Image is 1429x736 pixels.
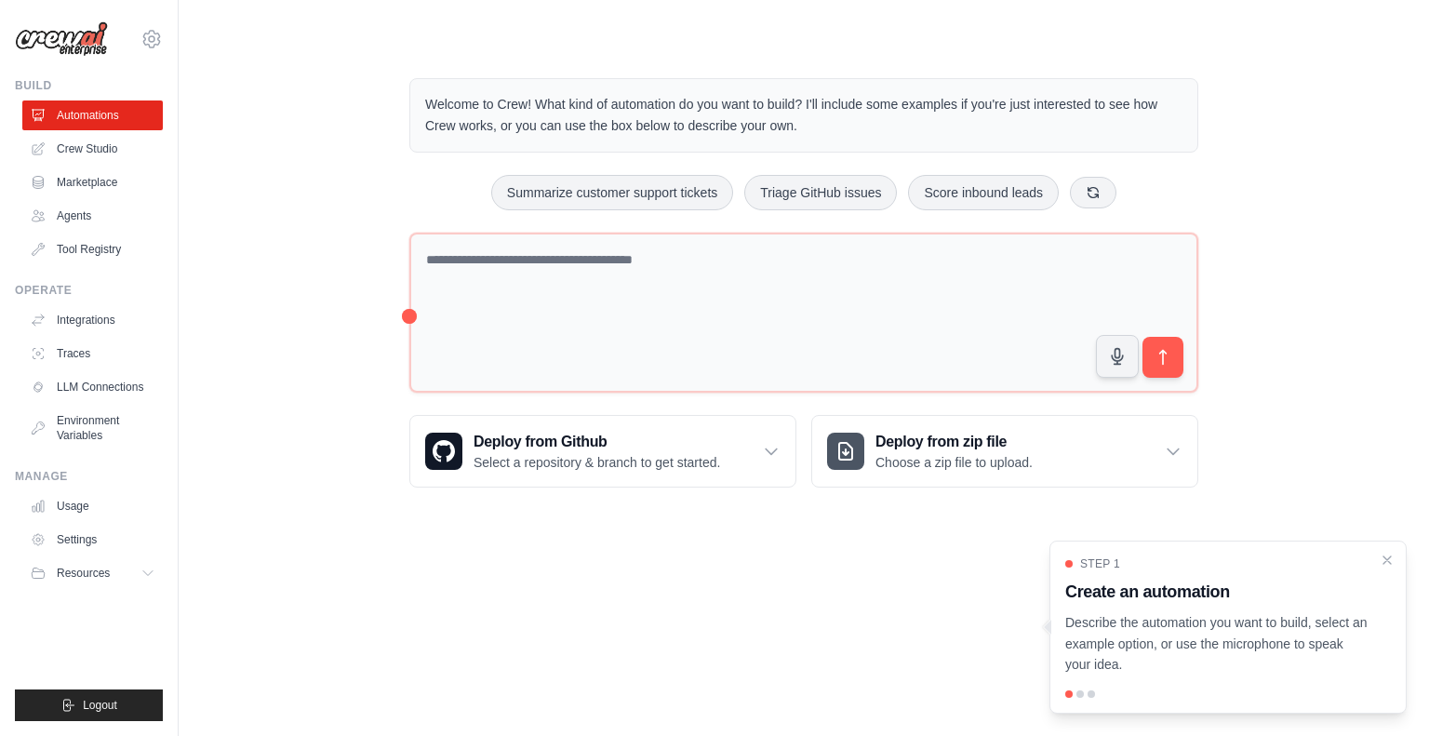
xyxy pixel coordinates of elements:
div: Manage [15,469,163,484]
button: Resources [22,558,163,588]
span: Resources [57,566,110,581]
button: Triage GitHub issues [744,175,897,210]
a: Integrations [22,305,163,335]
h3: Create an automation [1065,579,1369,605]
a: Usage [22,491,163,521]
a: LLM Connections [22,372,163,402]
p: Welcome to Crew! What kind of automation do you want to build? I'll include some examples if you'... [425,94,1182,137]
a: Tool Registry [22,234,163,264]
p: Describe the automation you want to build, select an example option, or use the microphone to spe... [1065,612,1369,676]
button: Score inbound leads [908,175,1059,210]
h3: Deploy from Github [474,431,720,453]
button: Logout [15,689,163,721]
span: Step 1 [1080,556,1120,571]
a: Settings [22,525,163,555]
div: Build [15,78,163,93]
button: Close walkthrough [1380,553,1395,568]
a: Automations [22,100,163,130]
h3: Deploy from zip file [875,431,1033,453]
a: Traces [22,339,163,368]
p: Choose a zip file to upload. [875,453,1033,472]
a: Environment Variables [22,406,163,450]
span: Logout [83,698,117,713]
button: Summarize customer support tickets [491,175,733,210]
img: Logo [15,21,108,57]
a: Crew Studio [22,134,163,164]
div: Operate [15,283,163,298]
a: Marketplace [22,167,163,197]
a: Agents [22,201,163,231]
p: Select a repository & branch to get started. [474,453,720,472]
